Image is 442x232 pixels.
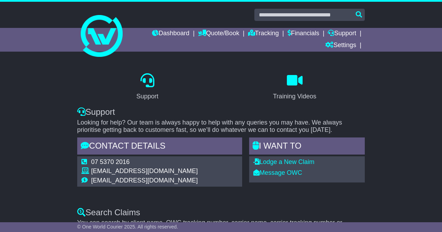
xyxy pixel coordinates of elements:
[77,107,365,117] div: Support
[273,92,316,101] div: Training Videos
[91,167,198,177] td: [EMAIL_ADDRESS][DOMAIN_NAME]
[288,28,319,40] a: Financials
[248,28,279,40] a: Tracking
[249,137,365,156] div: I WANT to
[152,28,189,40] a: Dashboard
[325,40,356,52] a: Settings
[77,208,365,218] div: Search Claims
[77,119,365,134] p: Looking for help? Our team is always happy to help with any queries you may have. We always prior...
[198,28,239,40] a: Quote/Book
[132,71,163,104] a: Support
[136,92,158,101] div: Support
[253,158,314,165] a: Lodge a New Claim
[77,137,242,156] div: Contact Details
[268,71,321,104] a: Training Videos
[77,224,178,230] span: © One World Courier 2025. All rights reserved.
[253,169,302,176] a: Message OWC
[91,177,198,185] td: [EMAIL_ADDRESS][DOMAIN_NAME]
[328,28,356,40] a: Support
[91,158,198,168] td: 07 5370 2016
